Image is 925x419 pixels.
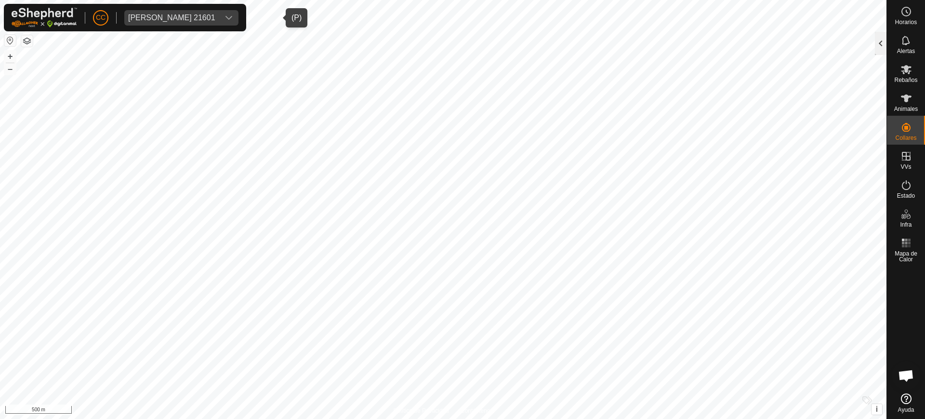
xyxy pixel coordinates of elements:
span: VVs [900,164,911,170]
span: i [876,405,878,413]
div: [PERSON_NAME] 21601 [128,14,215,22]
button: i [872,404,882,415]
span: Mapa de Calor [889,251,923,262]
img: Logo Gallagher [12,8,77,27]
button: – [4,63,16,75]
button: Restablecer Mapa [4,35,16,46]
button: + [4,51,16,62]
span: Animales [894,106,918,112]
a: Ayuda [887,390,925,417]
span: Ayuda [898,407,914,413]
div: dropdown trigger [219,10,238,26]
span: CC [96,13,106,23]
span: Collares [895,135,916,141]
span: Infra [900,222,912,228]
button: Capas del Mapa [21,35,33,47]
span: Estado [897,193,915,199]
a: Política de Privacidad [394,406,449,415]
a: Chat abierto [892,361,921,390]
span: Alertas [897,48,915,54]
span: Horarios [895,19,917,25]
span: Rebaños [894,77,917,83]
a: Contáctenos [461,406,493,415]
span: Ivan Ernesto Villarroya Martinez 21601 [124,10,219,26]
